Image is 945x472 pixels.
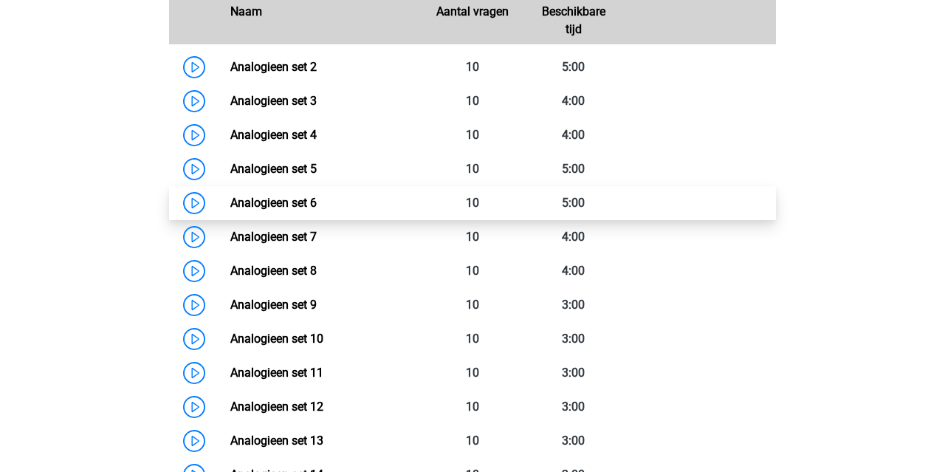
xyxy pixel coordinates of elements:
a: Analogieen set 6 [230,196,317,210]
div: Beschikbare tijd [523,3,624,38]
a: Analogieen set 10 [230,332,323,346]
a: Analogieen set 9 [230,298,317,312]
a: Analogieen set 11 [230,366,323,380]
a: Analogieen set 4 [230,128,317,142]
div: Naam [219,3,422,38]
a: Analogieen set 12 [230,400,323,414]
a: Analogieen set 8 [230,264,317,278]
a: Analogieen set 3 [230,94,317,108]
a: Analogieen set 7 [230,230,317,244]
a: Analogieen set 2 [230,60,317,74]
a: Analogieen set 13 [230,434,323,448]
div: Aantal vragen [422,3,523,38]
a: Analogieen set 5 [230,162,317,176]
